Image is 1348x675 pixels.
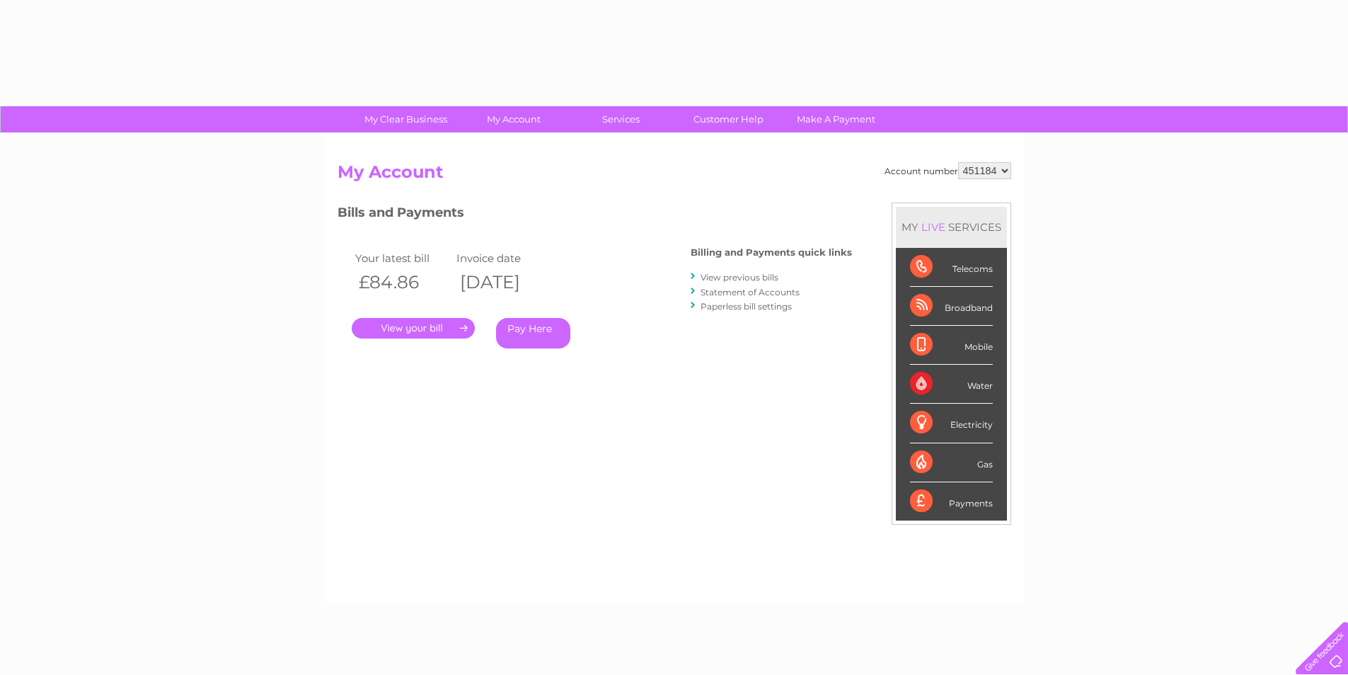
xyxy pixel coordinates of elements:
th: £84.86 [352,268,454,297]
div: Payments [910,482,993,521]
a: Paperless bill settings [701,301,792,312]
h3: Bills and Payments [338,203,852,227]
a: Services [563,106,679,132]
div: LIVE [918,220,948,234]
div: Telecoms [910,248,993,287]
div: Gas [910,443,993,482]
div: Mobile [910,326,993,365]
td: Your latest bill [352,249,454,268]
div: Account number [885,162,1011,179]
div: Water [910,365,993,404]
div: Electricity [910,404,993,443]
h2: My Account [338,162,1011,189]
a: View previous bills [701,272,778,283]
th: [DATE] [453,268,555,297]
a: My Clear Business [347,106,464,132]
div: MY SERVICES [896,207,1007,247]
a: My Account [455,106,572,132]
a: Customer Help [670,106,787,132]
div: Broadband [910,287,993,326]
h4: Billing and Payments quick links [691,247,852,258]
td: Invoice date [453,249,555,268]
a: Statement of Accounts [701,287,800,297]
a: Pay Here [496,318,570,348]
a: Make A Payment [778,106,894,132]
a: . [352,318,475,339]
